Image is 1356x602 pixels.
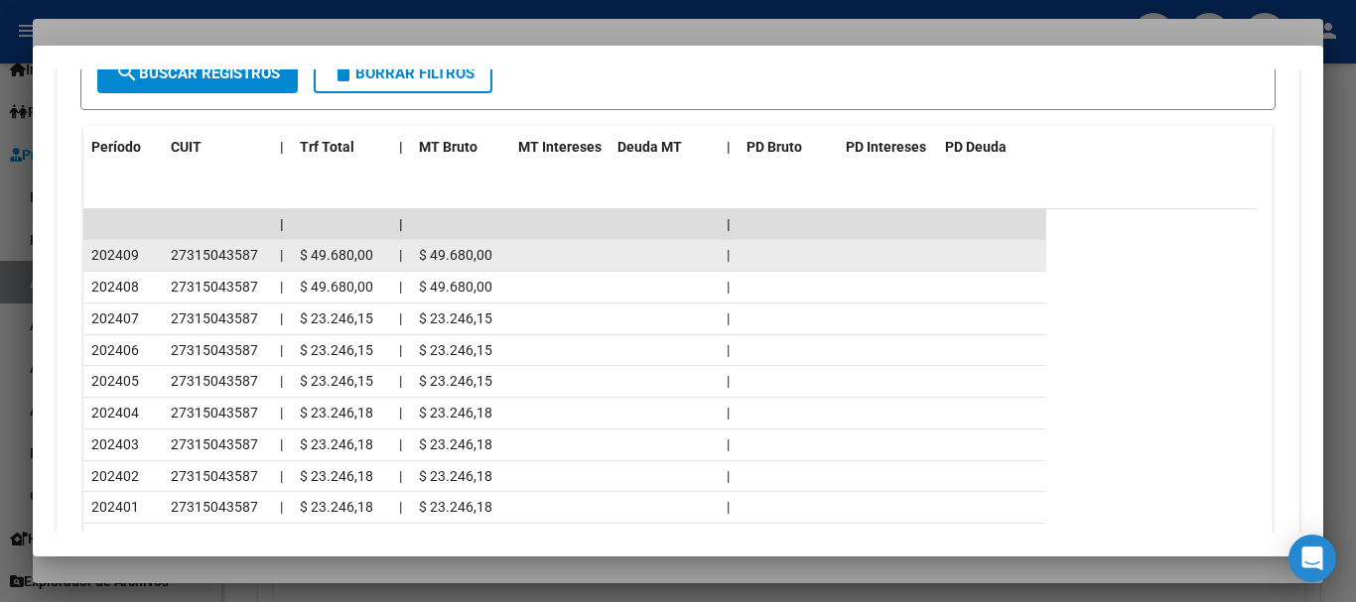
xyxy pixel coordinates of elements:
[399,436,402,452] span: |
[91,499,139,515] span: 202401
[91,436,139,452] span: 202403
[300,468,373,484] span: $ 23.246,18
[280,139,284,155] span: |
[300,247,373,263] span: $ 49.680,00
[300,373,373,389] span: $ 23.246,15
[280,468,283,484] span: |
[727,216,731,232] span: |
[419,279,492,295] span: $ 49.680,00
[280,373,283,389] span: |
[300,436,373,452] span: $ 23.246,18
[171,373,258,389] span: 27315043587
[391,126,411,169] datatable-header-cell: |
[91,279,139,295] span: 202408
[300,531,373,546] span: $ 11.022,33
[171,310,258,326] span: 27315043587
[399,342,402,358] span: |
[419,373,492,389] span: $ 23.246,15
[300,499,373,515] span: $ 23.246,18
[91,373,139,389] span: 202405
[280,405,283,421] span: |
[411,126,510,169] datatable-header-cell: MT Bruto
[399,279,402,295] span: |
[163,126,272,169] datatable-header-cell: CUIT
[419,436,492,452] span: $ 23.246,18
[280,247,283,263] span: |
[518,139,602,155] span: MT Intereses
[419,247,492,263] span: $ 49.680,00
[171,247,258,263] span: 27315043587
[399,499,402,515] span: |
[399,216,403,232] span: |
[399,405,402,421] span: |
[937,126,1046,169] datatable-header-cell: PD Deuda
[846,139,926,155] span: PD Intereses
[746,139,802,155] span: PD Bruto
[272,126,292,169] datatable-header-cell: |
[727,531,730,546] span: |
[97,54,298,93] button: Buscar Registros
[83,126,163,169] datatable-header-cell: Período
[399,139,403,155] span: |
[727,405,730,421] span: |
[300,279,373,295] span: $ 49.680,00
[739,126,838,169] datatable-header-cell: PD Bruto
[399,531,402,546] span: |
[332,60,355,84] mat-icon: delete
[719,126,739,169] datatable-header-cell: |
[727,139,731,155] span: |
[419,468,492,484] span: $ 23.246,18
[171,468,258,484] span: 27315043587
[91,342,139,358] span: 202406
[280,342,283,358] span: |
[399,247,402,263] span: |
[115,64,280,82] span: Buscar Registros
[332,64,475,82] span: Borrar Filtros
[292,126,391,169] datatable-header-cell: Trf Total
[171,279,258,295] span: 27315043587
[727,436,730,452] span: |
[727,342,730,358] span: |
[91,531,139,546] span: 202312
[280,216,284,232] span: |
[91,468,139,484] span: 202402
[727,247,730,263] span: |
[610,126,719,169] datatable-header-cell: Deuda MT
[91,310,139,326] span: 202407
[280,279,283,295] span: |
[727,279,730,295] span: |
[727,310,730,326] span: |
[727,373,730,389] span: |
[300,342,373,358] span: $ 23.246,15
[419,139,477,155] span: MT Bruto
[510,126,610,169] datatable-header-cell: MT Intereses
[280,499,283,515] span: |
[91,139,141,155] span: Período
[280,531,283,546] span: |
[727,499,730,515] span: |
[419,310,492,326] span: $ 23.246,15
[171,531,258,546] span: 27315043587
[91,405,139,421] span: 202404
[314,54,492,93] button: Borrar Filtros
[838,126,937,169] datatable-header-cell: PD Intereses
[171,405,258,421] span: 27315043587
[399,468,402,484] span: |
[300,310,373,326] span: $ 23.246,15
[115,60,139,84] mat-icon: search
[280,310,283,326] span: |
[280,436,283,452] span: |
[727,468,730,484] span: |
[171,436,258,452] span: 27315043587
[399,373,402,389] span: |
[399,310,402,326] span: |
[419,499,492,515] span: $ 23.246,18
[300,405,373,421] span: $ 23.246,18
[617,139,682,155] span: Deuda MT
[1288,535,1336,582] div: Open Intercom Messenger
[419,342,492,358] span: $ 23.246,15
[945,139,1007,155] span: PD Deuda
[91,247,139,263] span: 202409
[171,499,258,515] span: 27315043587
[300,139,354,155] span: Trf Total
